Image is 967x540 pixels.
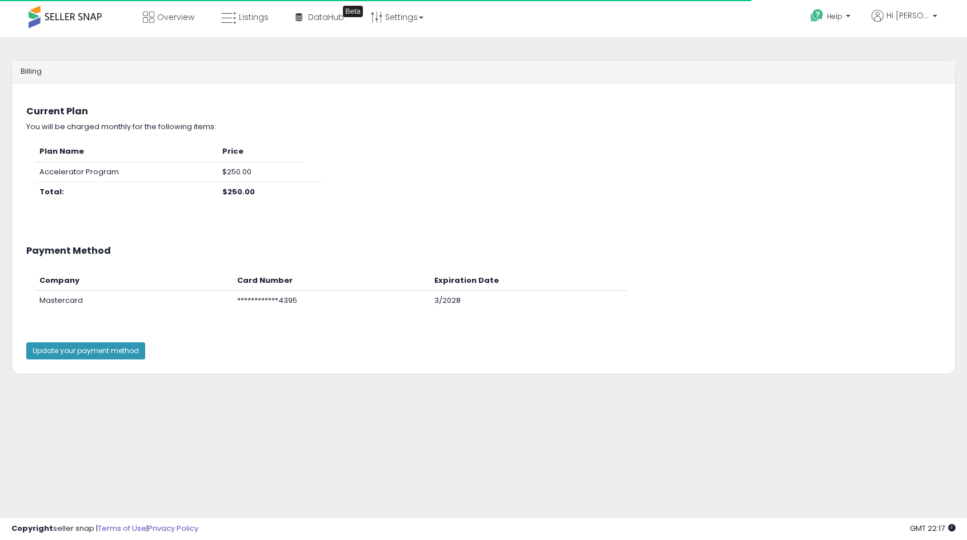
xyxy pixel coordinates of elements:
[26,342,145,359] button: Update your payment method
[430,291,628,311] td: 3/2028
[218,142,304,162] th: Price
[308,11,344,23] span: DataHub
[35,162,218,182] td: Accelerator Program
[872,10,937,35] a: Hi [PERSON_NAME]
[11,523,198,534] div: seller snap | |
[910,523,956,534] span: 2025-09-13 22:17 GMT
[810,9,824,23] i: Get Help
[239,11,269,23] span: Listings
[430,271,628,291] th: Expiration Date
[343,6,363,17] div: Tooltip anchor
[886,10,929,21] span: Hi [PERSON_NAME]
[222,186,255,197] b: $250.00
[148,523,198,534] a: Privacy Policy
[35,291,233,311] td: Mastercard
[233,271,430,291] th: Card Number
[39,186,64,197] b: Total:
[218,162,304,182] td: $250.00
[11,523,53,534] strong: Copyright
[26,246,941,256] h3: Payment Method
[35,271,233,291] th: Company
[98,523,146,534] a: Terms of Use
[26,106,941,117] h3: Current Plan
[157,11,194,23] span: Overview
[35,142,218,162] th: Plan Name
[12,61,955,83] div: Billing
[26,121,216,132] span: You will be charged monthly for the following items:
[827,11,842,21] span: Help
